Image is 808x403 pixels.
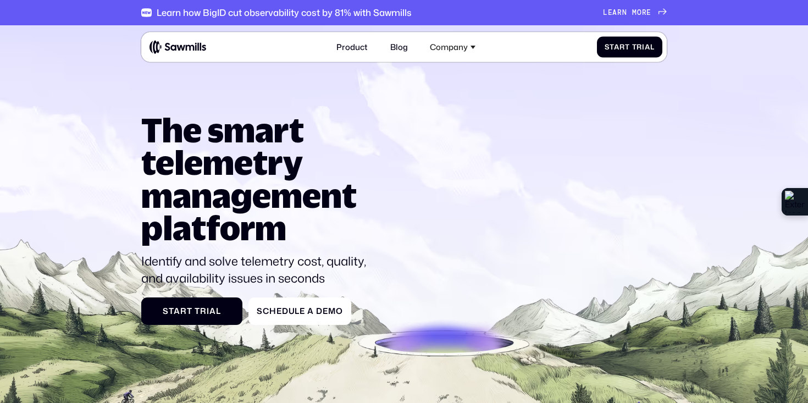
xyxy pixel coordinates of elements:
div: Learn how BigID cut observability cost by 81% with Sawmills [157,7,412,18]
div: Start Trial [605,43,654,51]
div: Company [430,42,468,52]
h1: The smart telemetry management platform [141,113,375,244]
a: Blog [384,36,414,58]
img: Extension Icon [785,191,805,213]
a: Learn more [603,8,667,16]
div: Learn more [603,8,651,16]
div: Schedule a Demo [257,306,343,316]
p: Identify and solve telemetry cost, quality, and availability issues in seconds [141,253,375,287]
div: Start Trial [150,306,234,316]
a: Product [330,36,374,58]
a: Start Trial [597,37,663,57]
a: Start Trial [141,297,242,325]
a: Schedule a Demo [248,297,351,325]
